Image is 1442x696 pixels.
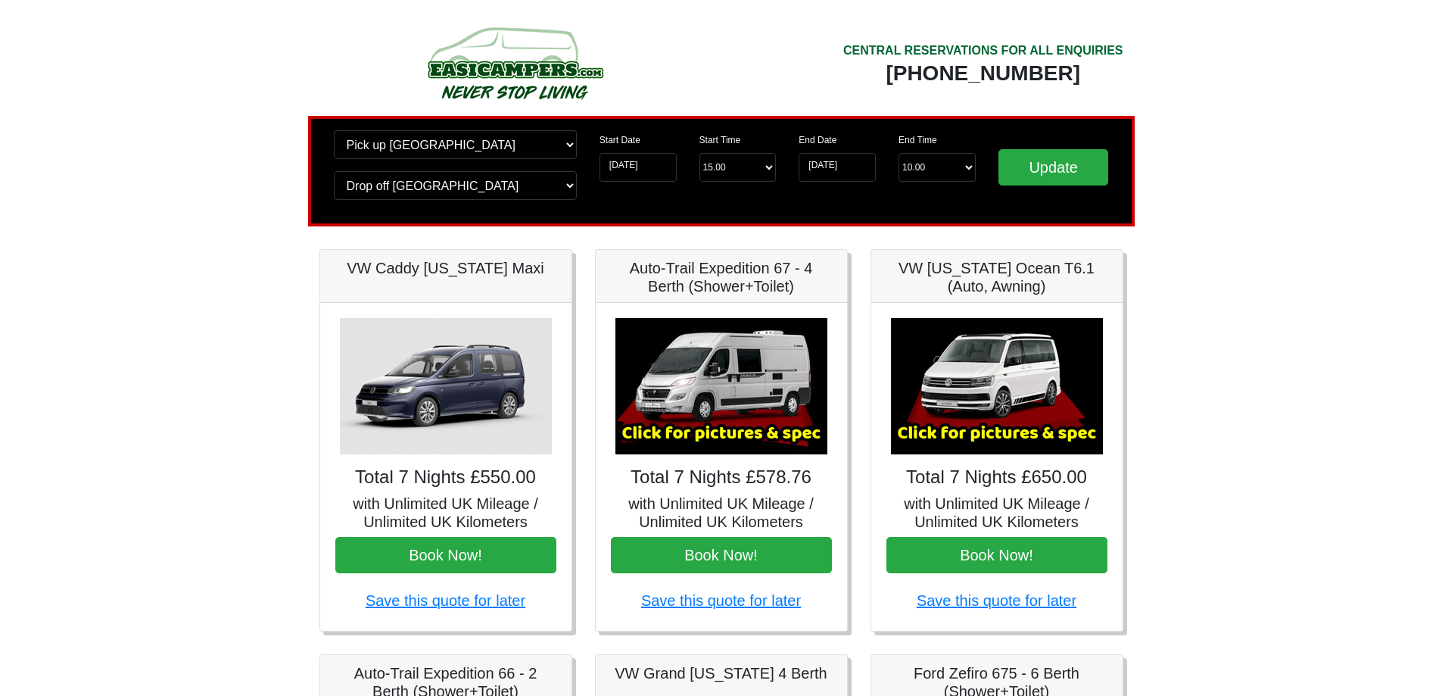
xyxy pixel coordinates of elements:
[615,318,827,454] img: Auto-Trail Expedition 67 - 4 Berth (Shower+Toilet)
[843,60,1123,87] div: [PHONE_NUMBER]
[886,467,1107,488] h4: Total 7 Nights £650.00
[886,259,1107,295] h5: VW [US_STATE] Ocean T6.1 (Auto, Awning)
[371,21,659,105] img: campers-checkout-logo.png
[998,149,1109,186] input: Update
[611,495,832,531] h5: with Unlimited UK Mileage / Unlimited UK Kilometers
[611,259,832,295] h5: Auto-Trail Expedition 67 - 4 Berth (Shower+Toilet)
[611,467,832,488] h4: Total 7 Nights £578.76
[886,537,1107,573] button: Book Now!
[899,133,937,147] label: End Time
[335,537,556,573] button: Book Now!
[600,153,677,182] input: Start Date
[340,318,552,454] img: VW Caddy California Maxi
[600,133,640,147] label: Start Date
[641,592,801,609] a: Save this quote for later
[843,42,1123,60] div: CENTRAL RESERVATIONS FOR ALL ENQUIRIES
[366,592,525,609] a: Save this quote for later
[799,133,836,147] label: End Date
[886,495,1107,531] h5: with Unlimited UK Mileage / Unlimited UK Kilometers
[335,467,556,488] h4: Total 7 Nights £550.00
[917,592,1076,609] a: Save this quote for later
[611,664,832,682] h5: VW Grand [US_STATE] 4 Berth
[335,495,556,531] h5: with Unlimited UK Mileage / Unlimited UK Kilometers
[891,318,1103,454] img: VW California Ocean T6.1 (Auto, Awning)
[335,259,556,277] h5: VW Caddy [US_STATE] Maxi
[611,537,832,573] button: Book Now!
[699,133,741,147] label: Start Time
[799,153,876,182] input: Return Date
